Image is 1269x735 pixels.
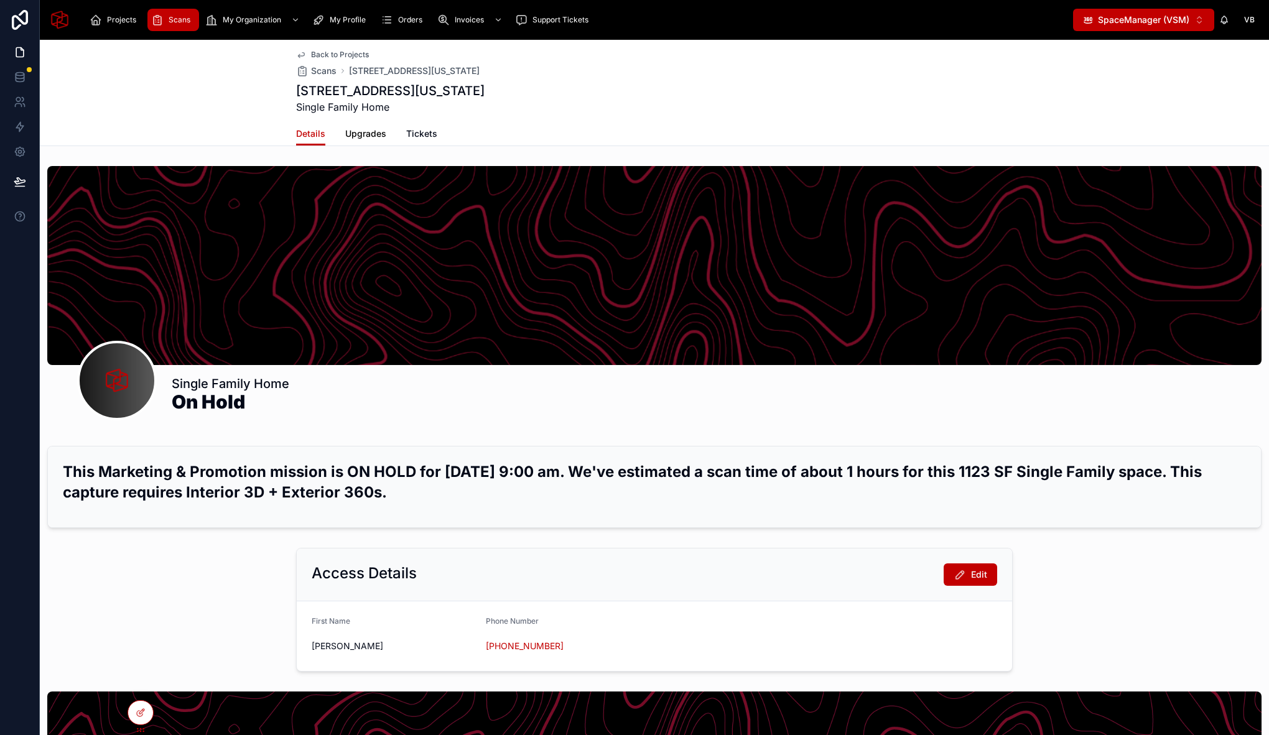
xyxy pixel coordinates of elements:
span: SpaceManager (VSM) [1098,14,1189,26]
span: Orders [398,15,422,25]
a: Invoices [434,9,509,31]
h1: Single Family Home [172,375,289,392]
span: Projects [107,15,136,25]
a: [STREET_ADDRESS][US_STATE] [349,65,480,77]
a: Projects [86,9,145,31]
span: Details [296,127,325,140]
span: My Organization [223,15,281,25]
span: Scans [169,15,190,25]
span: My Profile [330,15,366,25]
span: Upgrades [345,127,386,140]
a: Scans [147,9,199,31]
a: My Organization [202,9,306,31]
div: scrollable content [80,6,1073,34]
h1: On Hold [172,392,289,411]
span: Scans [311,65,337,77]
span: Edit [971,568,987,581]
span: Single Family Home [296,99,485,114]
span: Back to Projects [311,50,369,60]
a: Details [296,122,325,146]
span: [PERSON_NAME] [312,640,476,652]
span: Support Tickets [532,15,588,25]
a: Orders [377,9,431,31]
a: Back to Projects [296,50,369,60]
button: Select Button [1073,9,1214,31]
a: [PHONE_NUMBER] [486,640,564,652]
span: Phone Number [486,616,539,626]
a: Upgrades [345,122,386,147]
a: Tickets [406,122,437,147]
h1: [STREET_ADDRESS][US_STATE] [296,82,485,99]
span: First Name [312,616,350,626]
span: Tickets [406,127,437,140]
img: App logo [50,10,70,30]
a: My Profile [309,9,374,31]
button: Edit [944,563,997,586]
h2: Access Details [312,563,417,583]
h2: This Marketing & Promotion mission is ON HOLD for [DATE] 9:00 am. We've estimated a scan time of ... [63,461,1246,502]
span: Invoices [455,15,484,25]
span: VB [1244,15,1255,25]
a: Support Tickets [511,9,597,31]
a: Scans [296,65,337,77]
